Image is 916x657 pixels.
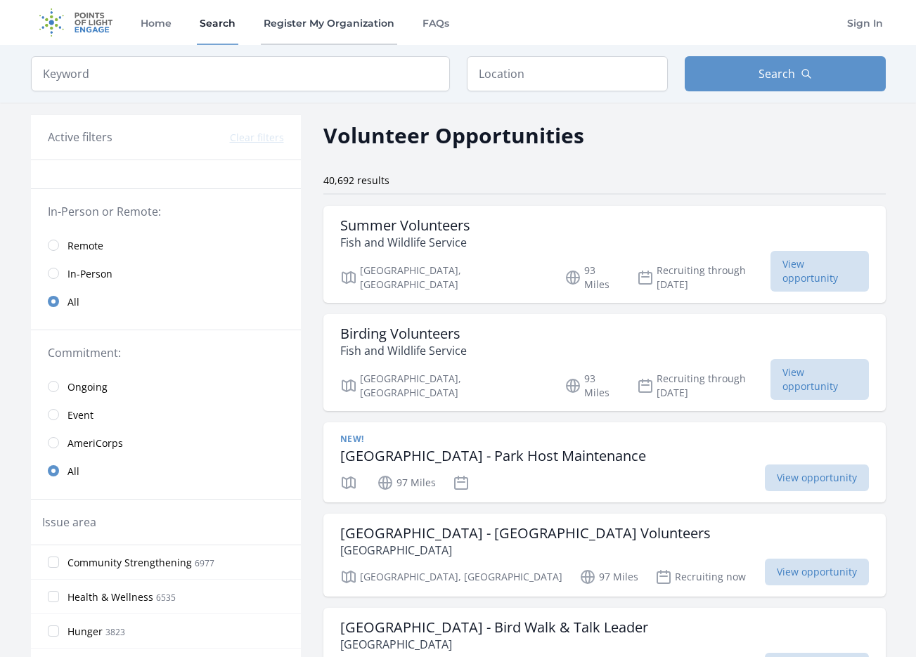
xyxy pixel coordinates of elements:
[340,264,548,292] p: [GEOGRAPHIC_DATA], [GEOGRAPHIC_DATA]
[31,429,301,457] a: AmeriCorps
[565,372,620,400] p: 93 Miles
[340,325,467,342] h3: Birding Volunteers
[67,267,112,281] span: In-Person
[340,234,470,251] p: Fish and Wildlife Service
[340,619,648,636] h3: [GEOGRAPHIC_DATA] - Bird Walk & Talk Leader
[340,568,562,585] p: [GEOGRAPHIC_DATA], [GEOGRAPHIC_DATA]
[48,129,112,145] h3: Active filters
[323,422,886,502] a: New! [GEOGRAPHIC_DATA] - Park Host Maintenance 97 Miles View opportunity
[67,436,123,450] span: AmeriCorps
[156,592,176,604] span: 6535
[323,174,389,187] span: 40,692 results
[48,344,284,361] legend: Commitment:
[42,514,96,531] legend: Issue area
[340,372,548,400] p: [GEOGRAPHIC_DATA], [GEOGRAPHIC_DATA]
[48,591,59,602] input: Health & Wellness 6535
[31,56,450,91] input: Keyword
[67,295,79,309] span: All
[340,342,467,359] p: Fish and Wildlife Service
[31,457,301,485] a: All
[340,217,470,234] h3: Summer Volunteers
[765,559,869,585] span: View opportunity
[377,474,436,491] p: 97 Miles
[579,568,638,585] p: 97 Miles
[770,251,868,292] span: View opportunity
[48,557,59,568] input: Community Strengthening 6977
[770,359,868,400] span: View opportunity
[323,314,886,411] a: Birding Volunteers Fish and Wildlife Service [GEOGRAPHIC_DATA], [GEOGRAPHIC_DATA] 93 Miles Recrui...
[31,259,301,287] a: In-Person
[467,56,668,91] input: Location
[637,372,771,400] p: Recruiting through [DATE]
[195,557,214,569] span: 6977
[323,206,886,303] a: Summer Volunteers Fish and Wildlife Service [GEOGRAPHIC_DATA], [GEOGRAPHIC_DATA] 93 Miles Recruit...
[67,464,79,479] span: All
[67,408,93,422] span: Event
[67,590,153,604] span: Health & Wellness
[340,542,711,559] p: [GEOGRAPHIC_DATA]
[340,448,646,464] h3: [GEOGRAPHIC_DATA] - Park Host Maintenance
[67,380,108,394] span: Ongoing
[48,625,59,637] input: Hunger 3823
[48,203,284,220] legend: In-Person or Remote:
[67,556,192,570] span: Community Strengthening
[31,287,301,316] a: All
[31,231,301,259] a: Remote
[105,626,125,638] span: 3823
[323,514,886,597] a: [GEOGRAPHIC_DATA] - [GEOGRAPHIC_DATA] Volunteers [GEOGRAPHIC_DATA] [GEOGRAPHIC_DATA], [GEOGRAPHIC...
[765,464,869,491] span: View opportunity
[67,239,103,253] span: Remote
[685,56,886,91] button: Search
[340,434,364,445] span: New!
[230,131,284,145] button: Clear filters
[31,401,301,429] a: Event
[67,625,103,639] span: Hunger
[637,264,771,292] p: Recruiting through [DATE]
[655,568,746,585] p: Recruiting now
[31,372,301,401] a: Ongoing
[759,65,795,82] span: Search
[340,636,648,653] p: [GEOGRAPHIC_DATA]
[340,525,711,542] h3: [GEOGRAPHIC_DATA] - [GEOGRAPHIC_DATA] Volunteers
[565,264,620,292] p: 93 Miles
[323,119,584,151] h2: Volunteer Opportunities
